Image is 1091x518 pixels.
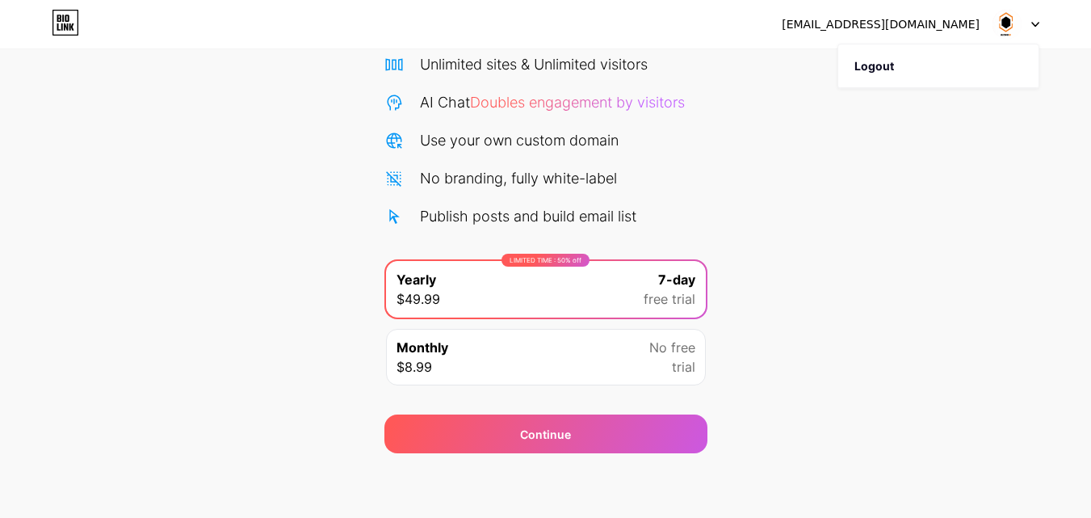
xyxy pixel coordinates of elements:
div: Publish posts and build email list [420,205,636,227]
img: logo_orange.svg [26,26,39,39]
div: Use your own custom domain [420,129,619,151]
span: Yearly [397,270,436,289]
li: Logout [838,44,1039,88]
span: trial [672,357,695,377]
span: $49.99 [397,289,440,309]
img: website_grey.svg [26,42,39,55]
span: Monthly [397,338,448,357]
div: Continue [520,426,571,443]
span: $8.99 [397,357,432,377]
span: No free [649,338,695,357]
div: v 4.0.25 [45,26,79,39]
img: tab_domain_overview_orange.svg [44,94,57,107]
div: No branding, fully white-label [420,167,617,189]
div: Domain Overview [61,95,145,106]
div: Unlimited sites & Unlimited visitors [420,53,648,75]
span: free trial [644,289,695,309]
div: Keywords by Traffic [178,95,272,106]
span: Doubles engagement by visitors [470,94,685,111]
img: buzzoidindia [992,9,1022,40]
div: AI Chat [420,91,685,113]
img: tab_keywords_by_traffic_grey.svg [161,94,174,107]
span: 7-day [658,270,695,289]
div: Domain: [DOMAIN_NAME] [42,42,178,55]
div: LIMITED TIME : 50% off [501,254,590,267]
div: [EMAIL_ADDRESS][DOMAIN_NAME] [782,16,980,33]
